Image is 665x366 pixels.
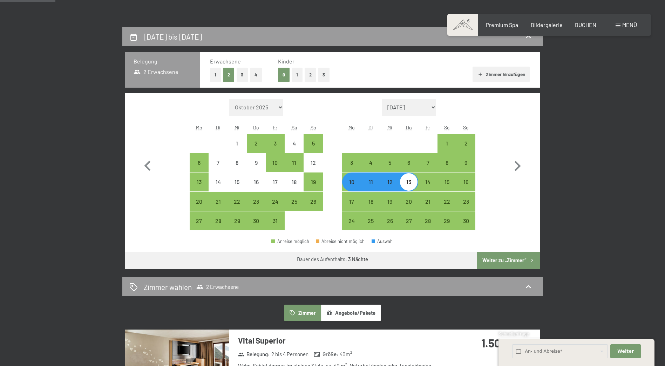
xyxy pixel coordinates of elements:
div: Sat Nov 29 2025 [437,211,456,230]
button: Weiter zu „Zimmer“ [477,252,540,269]
div: Anreise möglich [266,134,285,153]
span: 40 m² [340,351,352,358]
div: Mon Nov 03 2025 [342,153,361,172]
div: 9 [247,160,265,177]
div: Fri Oct 17 2025 [266,172,285,191]
div: 27 [190,218,208,236]
div: 1 [228,141,246,158]
div: Anreise möglich [399,172,418,191]
div: Anreise möglich [190,153,209,172]
div: Anreise möglich [380,172,399,191]
div: Wed Oct 01 2025 [228,134,246,153]
div: Anreise nicht möglich [266,172,285,191]
a: Premium Spa [486,21,518,28]
div: Mon Oct 06 2025 [190,153,209,172]
div: Anreise möglich [190,192,209,211]
div: 19 [304,179,322,197]
span: 2 Erwachsene [134,68,179,76]
span: 2 bis 4 Personen [271,351,308,358]
div: 27 [400,218,418,236]
div: Thu Oct 09 2025 [247,153,266,172]
h2: [DATE] bis [DATE] [144,32,202,41]
div: Wed Oct 15 2025 [228,172,246,191]
div: Anreise möglich [266,192,285,211]
div: Anreise möglich [437,192,456,211]
div: 8 [228,160,246,177]
div: Tue Nov 18 2025 [361,192,380,211]
div: 12 [381,179,399,197]
div: 23 [457,199,475,216]
div: Anreise möglich [437,153,456,172]
div: Mon Oct 13 2025 [190,172,209,191]
div: 28 [209,218,227,236]
div: Anreise nicht möglich [304,153,323,172]
div: Fri Oct 31 2025 [266,211,285,230]
div: 14 [209,179,227,197]
div: Sat Nov 15 2025 [437,172,456,191]
abbr: Mittwoch [235,124,239,130]
button: 2 [305,68,316,82]
h3: Belegung [134,57,191,65]
div: Anreise möglich [304,134,323,153]
h2: Zimmer wählen [144,282,192,292]
div: 9 [457,160,475,177]
span: Bildergalerie [531,21,563,28]
div: Wed Oct 29 2025 [228,211,246,230]
div: Sat Oct 25 2025 [285,192,304,211]
div: 8 [438,160,456,177]
div: Anreise möglich [456,192,475,211]
div: 25 [362,218,380,236]
div: Anreise möglich [247,134,266,153]
div: Wed Oct 08 2025 [228,153,246,172]
div: Thu Nov 06 2025 [399,153,418,172]
div: Anreise möglich [228,211,246,230]
div: 6 [400,160,418,177]
abbr: Sonntag [463,124,469,130]
div: Thu Oct 16 2025 [247,172,266,191]
div: Anreise möglich [380,153,399,172]
button: 3 [318,68,330,82]
div: 7 [209,160,227,177]
button: Weiter [610,344,640,359]
button: 3 [237,68,248,82]
button: 1 [292,68,303,82]
div: Sun Oct 19 2025 [304,172,323,191]
div: Mon Oct 27 2025 [190,211,209,230]
abbr: Sonntag [311,124,316,130]
div: Fri Oct 24 2025 [266,192,285,211]
div: Thu Nov 27 2025 [399,211,418,230]
div: Anreise möglich [209,192,228,211]
div: Abreise nicht möglich [316,239,365,244]
div: Anreise möglich [190,172,209,191]
div: Sun Nov 09 2025 [456,153,475,172]
div: Wed Nov 26 2025 [380,211,399,230]
div: 10 [266,160,284,177]
div: 14 [419,179,436,197]
div: Anreise möglich [266,153,285,172]
div: Anreise nicht möglich [285,172,304,191]
div: Anreise möglich [456,211,475,230]
div: 13 [400,179,418,197]
abbr: Freitag [426,124,430,130]
div: Sat Nov 08 2025 [437,153,456,172]
span: Menü [622,21,637,28]
button: Zimmer [284,305,321,321]
div: 11 [362,179,380,197]
div: Thu Nov 20 2025 [399,192,418,211]
div: 15 [438,179,456,197]
div: Mon Nov 17 2025 [342,192,361,211]
div: Anreise nicht möglich [209,172,228,191]
span: BUCHEN [575,21,596,28]
div: Fri Oct 03 2025 [266,134,285,153]
div: 20 [400,199,418,216]
div: 2 [457,141,475,158]
abbr: Dienstag [368,124,373,130]
div: Sat Nov 22 2025 [437,192,456,211]
div: Anreise möglich [342,192,361,211]
b: 3 Nächte [348,256,368,262]
div: 24 [343,218,360,236]
div: Anreise möglich [285,192,304,211]
button: Nächster Monat [507,99,528,231]
div: Wed Nov 19 2025 [380,192,399,211]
